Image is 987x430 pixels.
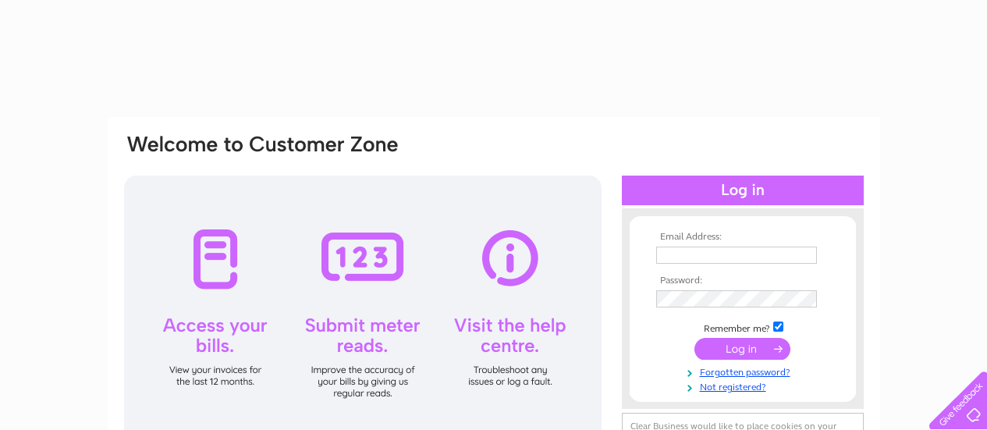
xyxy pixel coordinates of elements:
th: Email Address: [652,232,833,243]
th: Password: [652,275,833,286]
a: Not registered? [656,378,833,393]
td: Remember me? [652,319,833,335]
input: Submit [694,338,790,360]
a: Forgotten password? [656,364,833,378]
